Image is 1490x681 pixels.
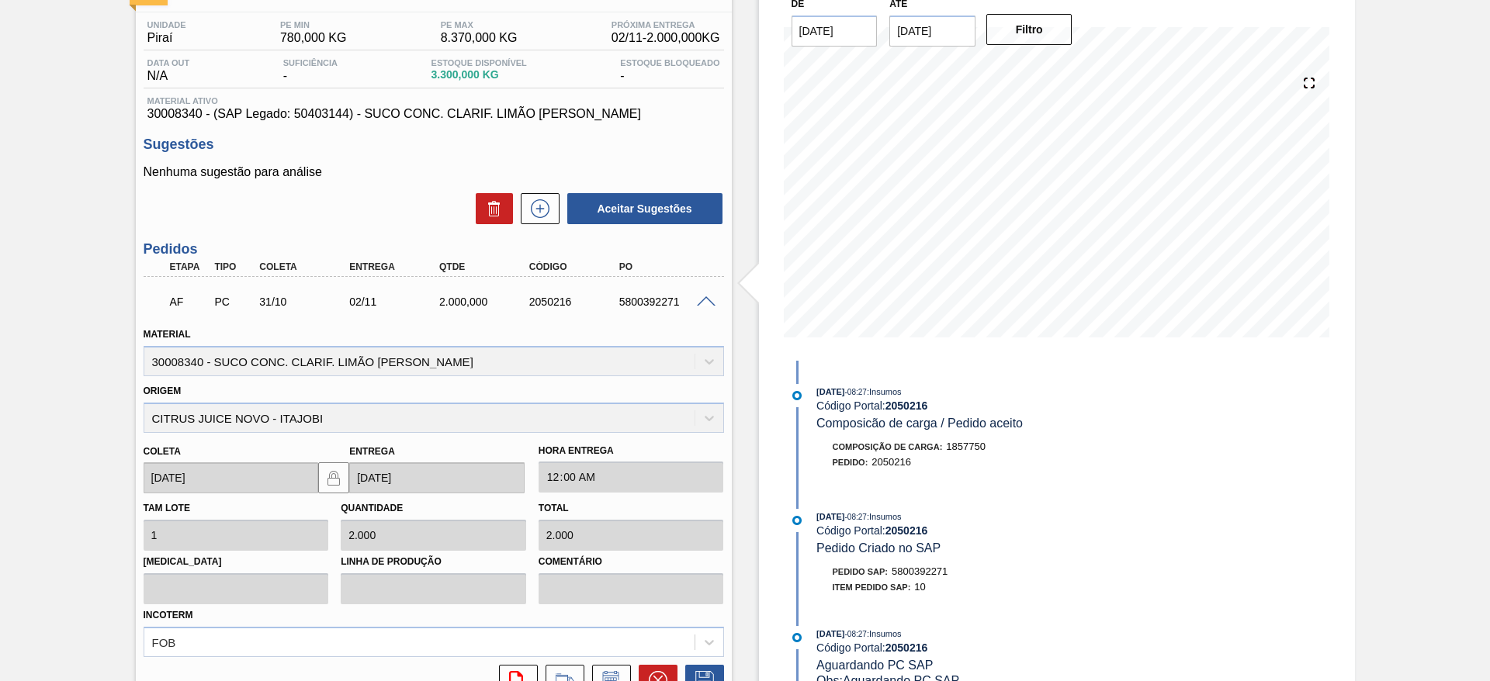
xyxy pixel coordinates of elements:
[816,641,1185,654] div: Código Portal:
[871,456,911,468] span: 2050216
[147,58,190,67] span: Data out
[792,633,802,642] img: atual
[792,16,878,47] input: dd/mm/yyyy
[345,261,446,272] div: Entrega
[431,69,527,81] span: 3.300,000 KG
[341,503,403,513] label: Quantidade
[144,241,724,258] h3: Pedidos
[435,296,536,308] div: 2.000,000
[144,462,319,493] input: dd/mm/yyyy
[210,296,257,308] div: Pedido de Compra
[615,296,716,308] div: 5800392271
[170,296,209,308] p: AF
[539,503,569,513] label: Total
[324,468,343,487] img: locked
[441,20,518,29] span: PE MAX
[833,582,911,592] span: Item pedido SAP:
[144,503,190,513] label: Tam lote
[816,524,1185,537] div: Código Portal:
[441,31,518,45] span: 8.370,000 KG
[816,541,941,555] span: Pedido Criado no SAP
[152,635,176,648] div: FOB
[144,329,191,340] label: Material
[435,261,536,272] div: Qtde
[166,261,213,272] div: Etapa
[867,629,902,638] span: : Insumos
[816,659,933,672] span: Aguardando PC SAP
[816,399,1185,412] div: Código Portal:
[283,58,338,67] span: Suficiência
[144,446,181,457] label: Coleta
[345,296,446,308] div: 02/11/2025
[792,516,802,525] img: atual
[845,388,867,396] span: - 08:27
[816,417,1023,430] span: Composicão de carga / Pedido aceito
[318,462,349,493] button: locked
[885,641,928,654] strong: 2050216
[792,391,802,400] img: atual
[341,551,526,573] label: Linha de Produção
[144,610,193,621] label: Incoterm
[612,31,720,45] span: 02/11 - 2.000,000 KG
[349,462,525,493] input: dd/mm/yyyy
[845,630,867,638] span: - 08:27
[280,20,346,29] span: PE MIN
[539,440,724,462] label: Hora Entrega
[867,387,902,396] span: : Insumos
[889,16,975,47] input: dd/mm/yyyy
[513,193,560,224] div: Nova sugestão
[255,296,356,308] div: 31/10/2025
[144,58,194,83] div: N/A
[431,58,527,67] span: Estoque Disponível
[885,524,928,537] strong: 2050216
[816,629,844,638] span: [DATE]
[144,165,724,179] p: Nenhuma sugestão para análise
[833,567,889,576] span: Pedido SAP:
[279,58,341,83] div: -
[816,512,844,521] span: [DATE]
[567,193,722,224] button: Aceitar Sugestões
[147,20,186,29] span: Unidade
[560,192,724,226] div: Aceitar Sugestões
[166,285,213,319] div: Aguardando Faturamento
[144,385,182,396] label: Origem
[147,107,720,121] span: 30008340 - (SAP Legado: 50403144) - SUCO CONC. CLARIF. LIMÃO [PERSON_NAME]
[615,261,716,272] div: PO
[349,446,395,457] label: Entrega
[525,296,626,308] div: 2050216
[833,458,868,467] span: Pedido :
[885,399,928,412] strong: 2050216
[147,96,720,105] span: Material ativo
[892,565,948,577] span: 5800392271
[914,581,925,593] span: 10
[255,261,356,272] div: Coleta
[845,513,867,521] span: - 08:27
[280,31,346,45] span: 780,000 KG
[833,442,943,451] span: Composição de Carga :
[946,441,986,452] span: 1857750
[468,193,513,224] div: Excluir Sugestões
[816,387,844,396] span: [DATE]
[867,512,902,521] span: : Insumos
[612,20,720,29] span: Próxima Entrega
[616,58,723,83] div: -
[144,551,329,573] label: [MEDICAL_DATA]
[986,14,1072,45] button: Filtro
[539,551,724,573] label: Comentário
[525,261,626,272] div: Código
[147,31,186,45] span: Piraí
[210,261,257,272] div: Tipo
[144,137,724,153] h3: Sugestões
[620,58,719,67] span: Estoque Bloqueado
